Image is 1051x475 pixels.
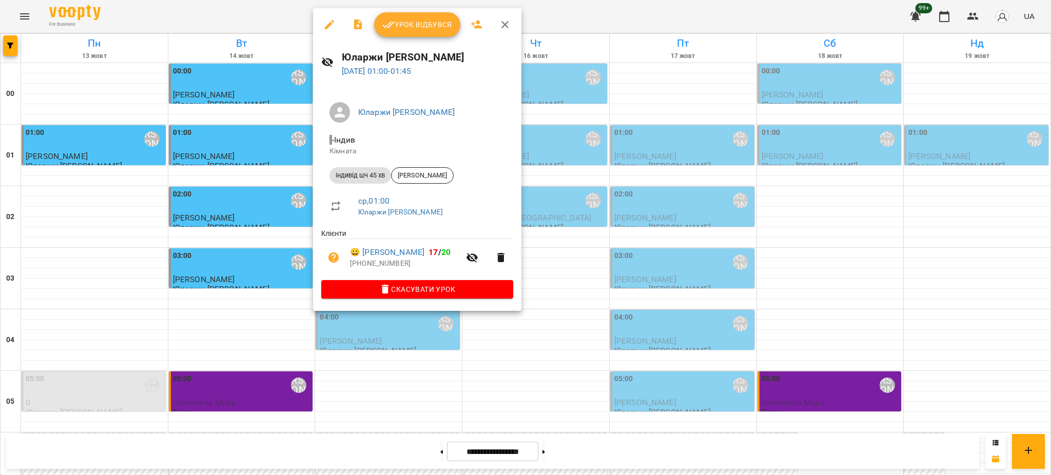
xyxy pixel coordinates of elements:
span: - Індив [329,135,357,145]
a: [DATE] 01:00-01:45 [342,66,412,76]
span: індивід шч 45 хв [329,171,391,180]
span: 17 [429,247,438,257]
button: Скасувати Урок [321,280,513,299]
p: Кімната [329,146,505,156]
a: Юларжи [PERSON_NAME] [358,107,455,117]
a: ср , 01:00 [358,196,390,206]
div: [PERSON_NAME] [391,167,454,184]
ul: Клієнти [321,228,513,280]
button: Візит ще не сплачено. Додати оплату? [321,245,346,270]
a: Юларжи [PERSON_NAME] [358,208,443,216]
span: 20 [441,247,451,257]
span: Скасувати Урок [329,283,505,295]
button: Урок відбувся [374,12,460,37]
span: Урок відбувся [382,18,452,31]
h6: Юларжи [PERSON_NAME] [342,49,513,65]
span: [PERSON_NAME] [392,171,453,180]
b: / [429,247,451,257]
a: 😀 [PERSON_NAME] [350,246,424,259]
p: [PHONE_NUMBER] [350,259,460,269]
